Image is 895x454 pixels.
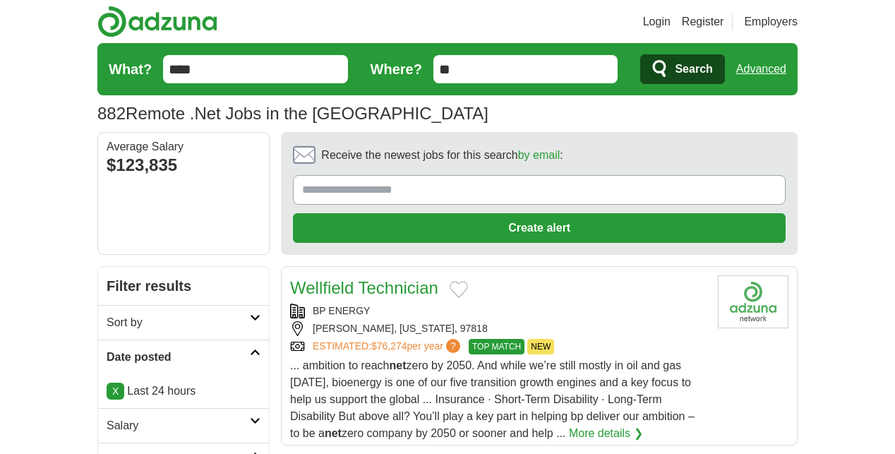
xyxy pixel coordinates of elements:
p: Last 24 hours [107,383,260,400]
span: TOP MATCH [469,339,524,354]
span: $76,274 [371,340,407,352]
a: More details ❯ [569,425,643,442]
span: ? [446,339,460,353]
strong: net [390,359,407,371]
h2: Date posted [107,349,250,366]
div: [PERSON_NAME], [US_STATE], 97818 [290,321,707,336]
span: 882 [97,101,126,126]
a: Sort by [98,305,269,340]
button: Create alert [293,213,786,243]
h1: Remote .Net Jobs in the [GEOGRAPHIC_DATA] [97,104,488,123]
a: Login [643,13,671,30]
a: ESTIMATED:$76,274per year? [313,339,463,354]
h2: Salary [107,417,250,434]
span: Receive the newest jobs for this search : [321,147,563,164]
h2: Filter results [98,267,269,305]
a: Employers [744,13,798,30]
label: What? [109,59,152,80]
a: Wellfield Technician [290,278,438,297]
div: BP ENERGY [290,304,707,318]
img: Adzuna logo [97,6,217,37]
h2: Sort by [107,314,250,331]
span: NEW [527,339,554,354]
span: Search [675,55,712,83]
a: by email [518,149,560,161]
img: Company logo [718,275,788,328]
span: ... ambition to reach zero by 2050. And while we’re still mostly in oil and gas [DATE], bioenergy... [290,359,695,439]
a: Register [682,13,724,30]
a: X [107,383,124,400]
div: Average Salary [107,141,260,153]
label: Where? [371,59,422,80]
button: Search [640,54,724,84]
a: Advanced [736,55,786,83]
a: Salary [98,408,269,443]
div: $123,835 [107,153,260,178]
a: Date posted [98,340,269,374]
button: Add to favorite jobs [450,281,468,298]
strong: net [325,427,342,439]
